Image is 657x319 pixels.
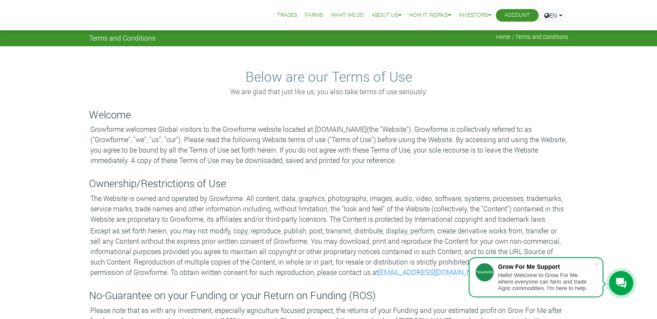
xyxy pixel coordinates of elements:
[459,11,491,20] a: Investors
[409,11,451,20] a: How it Works
[89,108,568,121] h4: Welcome
[90,226,567,278] p: Except as set forth herein, you may not modify, copy, reproduce, publish, post, transmit, distrib...
[89,289,568,302] h4: No-Guarantee on your Funding or your Return on Funding (ROS)
[540,9,566,22] a: EN
[371,11,401,20] a: About Us
[498,263,594,270] div: Grow For Me Support
[90,68,567,85] h2: Below are our Terms of Use
[277,11,297,20] a: Trades
[305,11,323,20] a: Farms
[89,177,568,190] h4: Ownership/Restrictions of Use
[498,272,594,291] div: Hello! Welcome to Grow For Me where everyone can farm and trade Agric commodities. I'm here to help.
[90,193,567,224] p: The Website is owned and operated by Growforme. All content, data, graphics, photographs, images,...
[90,86,567,97] p: We are glad that just like us, you also take terms of use seriously.
[505,11,530,20] a: Account
[89,34,156,42] span: Terms and Conditions
[378,268,489,277] a: [EMAIL_ADDRESS][DOMAIN_NAME].
[496,34,568,40] span: Home / Terms and Conditions
[331,11,364,20] a: What We Do
[90,124,567,166] p: Growforme welcomes Global visitors to the Growforme website located at [DOMAIN_NAME](the "Website...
